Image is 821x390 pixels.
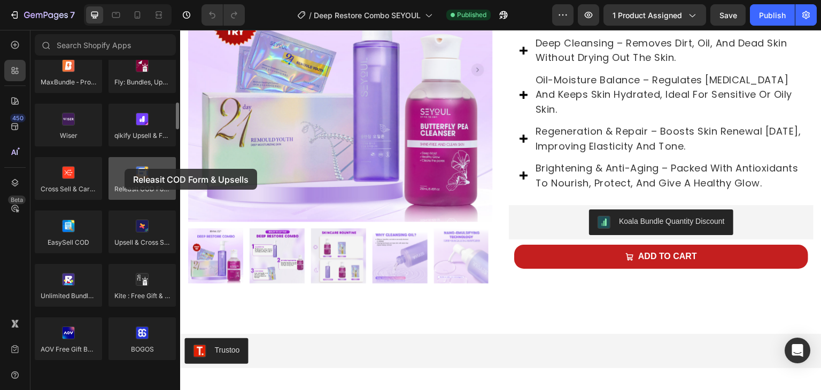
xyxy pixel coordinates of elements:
[34,315,59,326] div: Trustoo
[785,338,810,363] div: Open Intercom Messenger
[458,222,517,231] strong: ADD TO CART
[35,34,176,56] input: Search Shopify Apps
[439,186,545,197] div: Koala Bundle Quantity Discount
[309,10,312,21] span: /
[180,30,821,390] iframe: Design area
[8,196,26,204] div: Beta
[409,180,553,205] button: Koala Bundle Quantity Discount
[457,10,486,20] span: Published
[355,131,618,160] span: brightening & anti-aging – packed with antioxidants to nourish, protect, and give a healthy glow.
[710,4,746,26] button: Save
[603,4,706,26] button: 1 product assigned
[355,43,612,86] span: oil-moisture balance – regulates [MEDICAL_DATA] and keeps skin hydrated, ideal for sensitive or o...
[613,10,682,21] span: 1 product assigned
[750,4,795,26] button: Publish
[10,114,26,122] div: 450
[13,315,26,327] img: Trustoo.png
[4,308,68,334] button: Trustoo
[719,11,737,20] span: Save
[291,33,304,46] button: Carousel Next Arrow
[355,6,607,35] span: deep cleansing – removes dirt, oil, and dead skin without drying out the skin.
[334,215,628,239] button: <span style="font-size:16px;"><strong>ADD TO CART</strong></span>
[202,4,245,26] div: Undo/Redo
[314,10,421,21] span: Deep Restore Combo SEYOUL
[70,9,75,21] p: 7
[355,95,621,123] span: regeneration & repair – boosts skin renewal [DATE], improving elasticity and tone.
[417,186,430,199] img: COGWoM-s-4MDEAE=.png
[4,4,80,26] button: 7
[759,10,786,21] div: Publish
